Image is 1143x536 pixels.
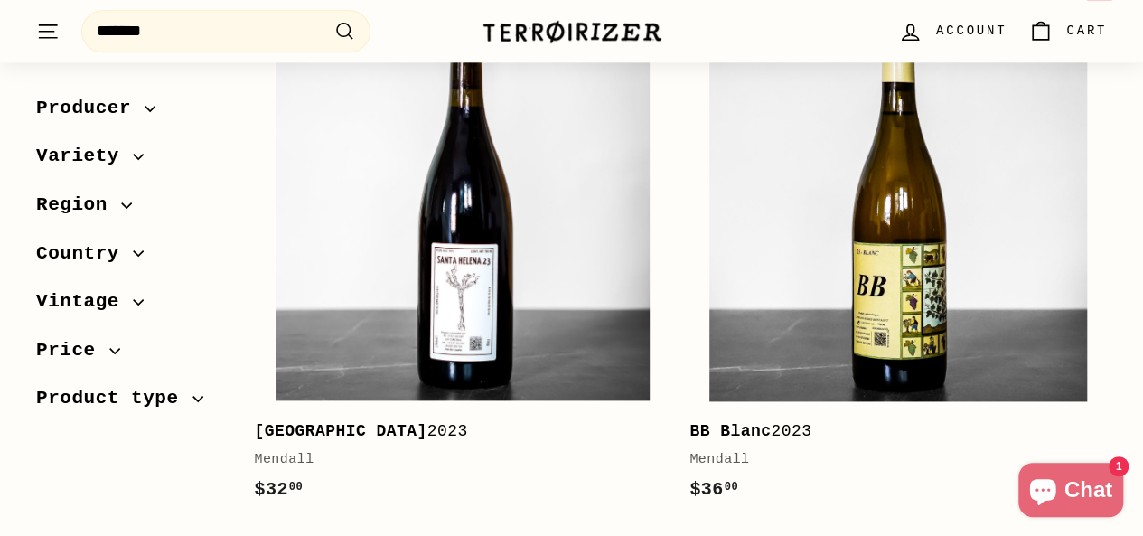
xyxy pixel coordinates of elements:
[1013,463,1129,522] inbox-online-store-chat: Shopify online store chat
[689,422,771,440] b: BB Blanc
[254,422,426,440] b: [GEOGRAPHIC_DATA]
[1017,5,1118,58] a: Cart
[36,331,225,380] button: Price
[36,287,133,317] span: Vintage
[36,239,133,269] span: Country
[689,449,1089,471] div: Mendall
[36,282,225,331] button: Vintage
[36,137,225,186] button: Variety
[36,89,225,137] button: Producer
[36,335,109,366] span: Price
[36,380,225,428] button: Product type
[254,418,653,445] div: 2023
[36,142,133,173] span: Variety
[36,234,225,283] button: Country
[887,5,1017,58] a: Account
[725,481,738,494] sup: 00
[36,93,145,124] span: Producer
[36,384,192,415] span: Product type
[689,418,1089,445] div: 2023
[36,190,121,221] span: Region
[289,481,303,494] sup: 00
[936,21,1007,41] span: Account
[254,479,303,500] span: $32
[36,185,225,234] button: Region
[689,479,738,500] span: $36
[689,4,1107,522] a: BB Blanc2023Mendall
[254,4,671,522] a: [GEOGRAPHIC_DATA]2023Mendall
[1066,21,1107,41] span: Cart
[254,449,653,471] div: Mendall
